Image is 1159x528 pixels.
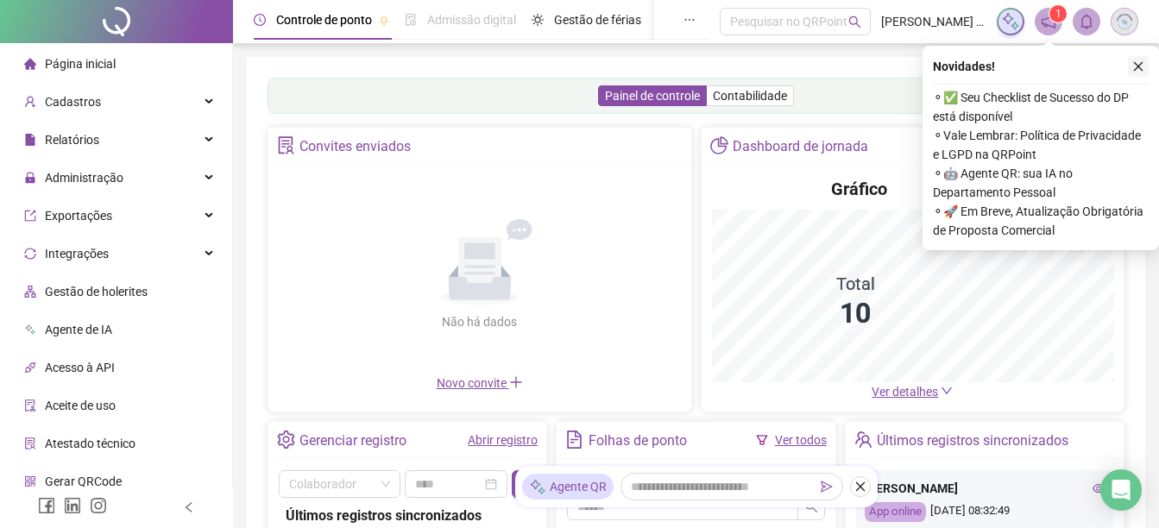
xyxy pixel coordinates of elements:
[24,475,36,487] span: qrcode
[45,209,112,223] span: Exportações
[405,14,417,26] span: file-done
[24,210,36,222] span: export
[45,247,109,261] span: Integrações
[1079,14,1094,29] span: bell
[1055,8,1061,20] span: 1
[881,12,986,31] span: [PERSON_NAME] Consultoria Contábil
[865,479,1105,498] div: [PERSON_NAME]
[872,385,953,399] a: Ver detalhes down
[529,478,546,496] img: sparkle-icon.fc2bf0ac1784a2077858766a79e2daf3.svg
[277,136,295,154] span: solution
[933,164,1149,202] span: ⚬ 🤖 Agente QR: sua IA no Departamento Pessoal
[933,126,1149,164] span: ⚬ Vale Lembrar: Política de Privacidade e LGPD na QRPoint
[45,399,116,412] span: Aceite de uso
[277,431,295,449] span: setting
[1112,9,1137,35] img: 89864
[1132,60,1144,72] span: close
[45,323,112,336] span: Agente de IA
[427,13,516,27] span: Admissão digital
[400,312,559,331] div: Não há dados
[24,96,36,108] span: user-add
[605,89,700,103] span: Painel de controle
[1001,12,1020,31] img: sparkle-icon.fc2bf0ac1784a2077858766a79e2daf3.svg
[877,426,1068,456] div: Últimos registros sincronizados
[756,434,768,446] span: filter
[64,497,81,514] span: linkedin
[24,361,36,374] span: api
[865,502,926,522] div: App online
[24,248,36,260] span: sync
[299,132,411,161] div: Convites enviados
[710,136,728,154] span: pie-chart
[821,481,833,493] span: send
[38,497,55,514] span: facebook
[589,426,687,456] div: Folhas de ponto
[45,285,148,299] span: Gestão de holerites
[933,57,995,76] span: Novidades !
[933,202,1149,240] span: ⚬ 🚀 Em Breve, Atualização Obrigatória de Proposta Comercial
[565,431,583,449] span: file-text
[299,426,406,456] div: Gerenciar registro
[24,172,36,184] span: lock
[45,475,122,488] span: Gerar QRCode
[854,431,872,449] span: team
[24,286,36,298] span: apartment
[733,132,868,161] div: Dashboard de jornada
[45,57,116,71] span: Página inicial
[554,13,641,27] span: Gestão de férias
[941,385,953,397] span: down
[1093,482,1105,494] span: eye
[831,177,887,201] h4: Gráfico
[276,13,372,27] span: Controle de ponto
[183,501,195,513] span: left
[865,502,1105,522] div: [DATE] 08:32:49
[854,481,866,493] span: close
[286,505,529,526] div: Últimos registros sincronizados
[1041,14,1056,29] span: notification
[1049,5,1067,22] sup: 1
[45,437,135,450] span: Atestado técnico
[848,16,861,28] span: search
[1100,469,1142,511] div: Open Intercom Messenger
[437,376,523,390] span: Novo convite
[24,58,36,70] span: home
[509,375,523,389] span: plus
[90,497,107,514] span: instagram
[683,14,696,26] span: ellipsis
[24,399,36,412] span: audit
[24,437,36,449] span: solution
[713,89,787,103] span: Contabilidade
[872,385,938,399] span: Ver detalhes
[45,361,115,374] span: Acesso à API
[379,16,389,26] span: pushpin
[24,134,36,146] span: file
[933,88,1149,126] span: ⚬ ✅ Seu Checklist de Sucesso do DP está disponível
[468,433,538,447] a: Abrir registro
[522,474,614,500] div: Agente QR
[532,14,544,26] span: sun
[775,433,827,447] a: Ver todos
[254,14,266,26] span: clock-circle
[45,133,99,147] span: Relatórios
[45,171,123,185] span: Administração
[45,95,101,109] span: Cadastros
